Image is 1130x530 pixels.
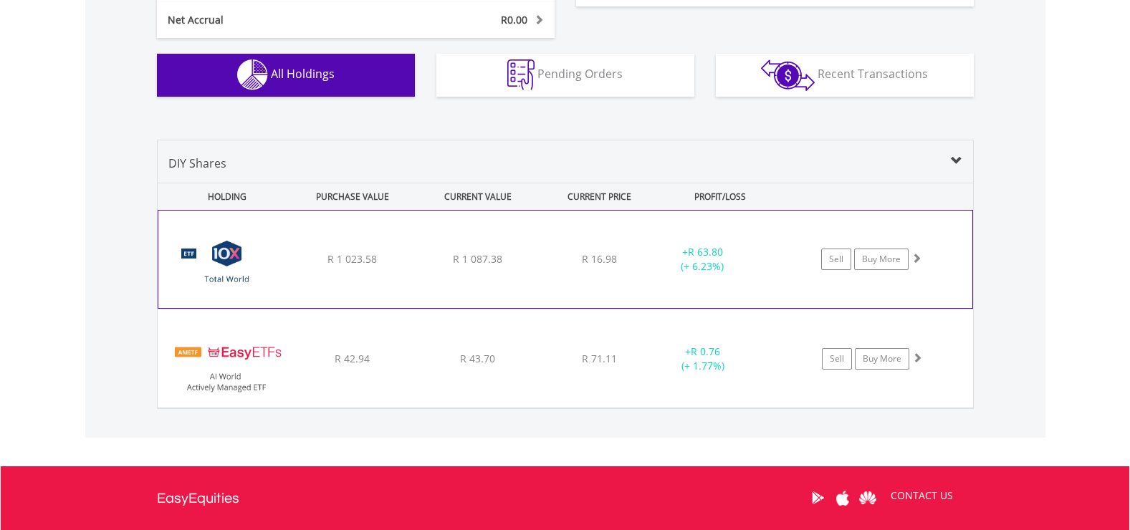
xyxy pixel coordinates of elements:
button: All Holdings [157,54,415,97]
span: R 1 023.58 [327,252,377,266]
div: PURCHASE VALUE [292,183,414,210]
span: R 1 087.38 [453,252,502,266]
a: Apple [830,476,856,520]
span: R 42.94 [335,352,370,365]
span: R0.00 [501,13,527,26]
div: Net Accrual [157,13,389,27]
span: R 43.70 [460,352,495,365]
a: Sell [822,348,852,370]
span: R 0.76 [691,344,720,358]
button: Pending Orders [436,54,694,97]
span: R 63.80 [688,245,723,259]
div: + (+ 1.77%) [649,344,757,373]
a: Google Play [805,476,830,520]
a: Huawei [856,476,881,520]
span: Pending Orders [537,66,623,82]
div: PROFIT/LOSS [659,183,782,210]
span: R 16.98 [582,252,617,266]
img: TFSA.GLOBAL.png [166,228,289,304]
a: Buy More [855,348,909,370]
div: HOLDING [158,183,289,210]
a: Sell [821,249,851,270]
span: Recent Transactions [818,66,928,82]
div: CURRENT VALUE [417,183,540,210]
button: Recent Transactions [716,54,974,97]
div: + (+ 6.23%) [648,245,756,274]
div: CURRENT PRICE [542,183,656,210]
span: All Holdings [271,66,335,82]
img: TFSA.EASYAI.png [165,327,288,404]
a: CONTACT US [881,476,963,516]
span: R 71.11 [582,352,617,365]
span: DIY Shares [168,155,226,171]
a: Buy More [854,249,909,270]
img: pending_instructions-wht.png [507,59,535,90]
img: holdings-wht.png [237,59,268,90]
img: transactions-zar-wht.png [761,59,815,91]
